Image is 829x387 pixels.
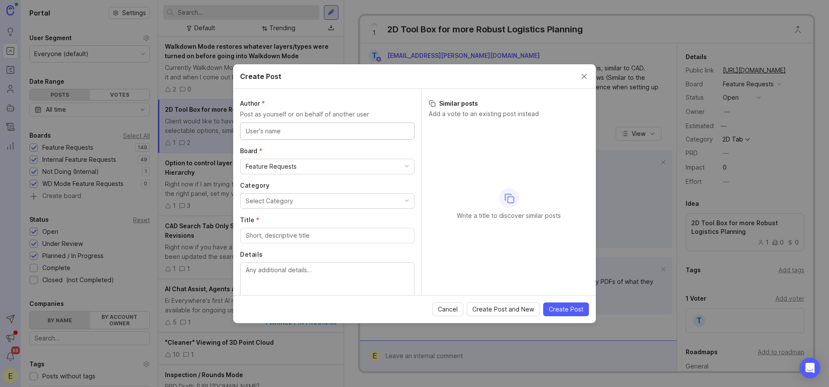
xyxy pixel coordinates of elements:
[240,71,282,82] h2: Create Post
[579,72,589,81] button: Close create post modal
[543,302,589,316] button: Create Post
[438,305,458,314] span: Cancel
[432,302,463,316] button: Cancel
[246,231,409,240] input: Short, descriptive title
[240,110,414,119] p: Post as yourself or on behalf of another user
[240,147,263,154] span: Board (required)
[549,305,583,314] span: Create Post
[429,110,589,118] p: Add a vote to an existing post instead
[240,216,259,223] span: Title (required)
[246,196,293,206] div: Select Category
[800,358,820,378] div: Open Intercom Messenger
[467,302,540,316] button: Create Post and New
[429,99,589,108] h3: Similar posts
[246,126,409,136] input: User's name
[240,250,414,259] label: Details
[472,305,534,314] span: Create Post and New
[240,100,265,107] span: Author (required)
[457,211,561,220] p: Write a title to discover similar posts
[240,181,414,190] label: Category
[246,162,297,171] div: Feature Requests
